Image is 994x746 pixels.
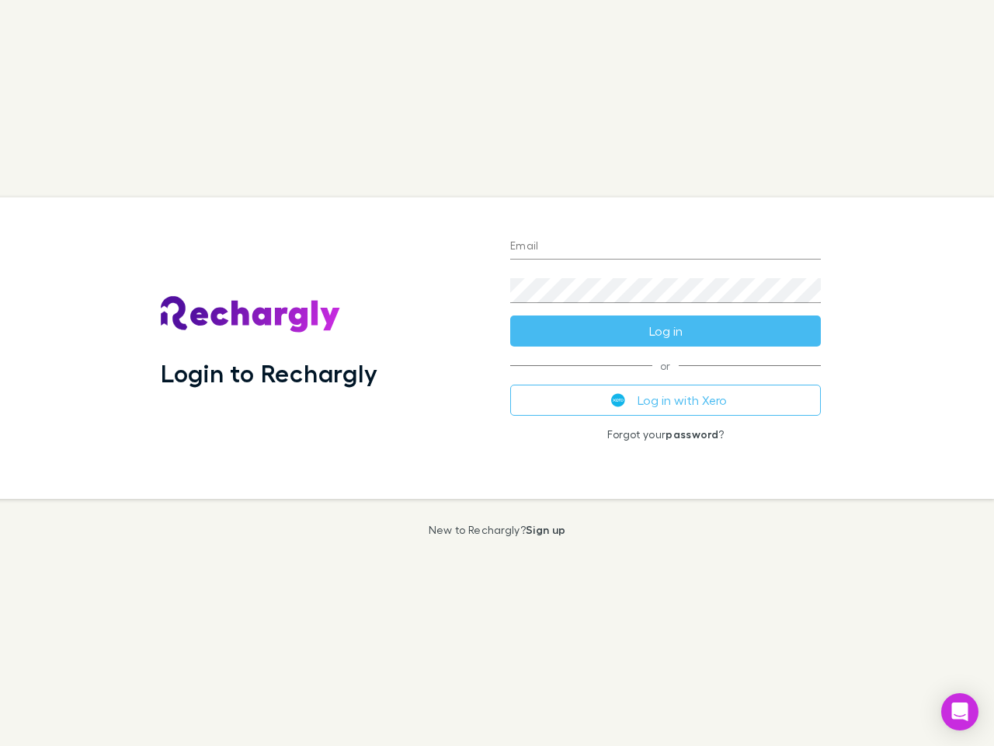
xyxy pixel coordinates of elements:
a: Sign up [526,523,565,536]
img: Xero's logo [611,393,625,407]
button: Log in with Xero [510,385,821,416]
div: Open Intercom Messenger [941,693,978,730]
button: Log in [510,315,821,347]
h1: Login to Rechargly [161,358,377,388]
p: New to Rechargly? [429,524,566,536]
span: or [510,365,821,366]
img: Rechargly's Logo [161,296,341,333]
a: password [666,427,718,441]
p: Forgot your ? [510,428,821,441]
